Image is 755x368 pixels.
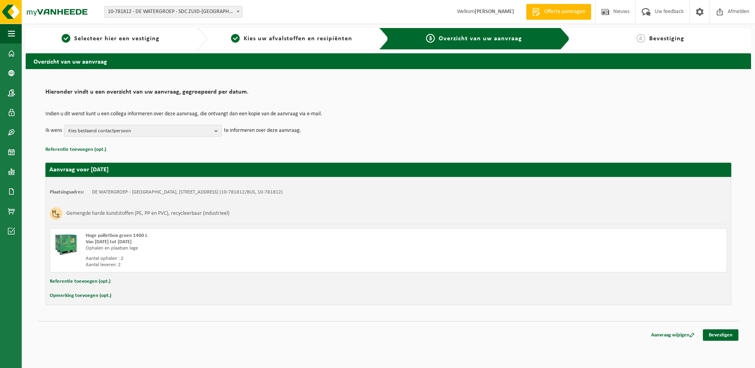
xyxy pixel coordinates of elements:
[649,36,684,42] span: Bevestiging
[526,4,591,20] a: Offerte aanvragen
[231,34,240,43] span: 2
[104,6,242,18] span: 10-781812 - DE WATERGROEP - SDC ZUID-MOORSELE - MOORSELE
[49,167,109,173] strong: Aanvraag voor [DATE]
[45,145,106,155] button: Referentie toevoegen (opt.)
[542,8,587,16] span: Offerte aanvragen
[66,207,229,220] h3: Gemengde harde kunststoffen (PE, PP en PVC), recycleerbaar (industrieel)
[645,329,701,341] a: Aanvraag wijzigen
[45,89,731,100] h2: Hieronder vindt u een overzicht van uw aanvraag, gegroepeerd per datum.
[50,190,84,195] strong: Plaatsingsadres:
[86,239,131,244] strong: Van [DATE] tot [DATE]
[64,125,222,137] button: Kies bestaand contactpersoon
[92,189,283,195] td: DE WATERGROEP - [GEOGRAPHIC_DATA], [STREET_ADDRESS] (10-781812/BUS, 10-781812)
[426,34,435,43] span: 3
[244,36,352,42] span: Kies uw afvalstoffen en recipiënten
[30,34,191,43] a: 1Selecteer hier een vestiging
[439,36,522,42] span: Overzicht van uw aanvraag
[45,125,62,137] p: Ik wens
[86,245,420,252] div: Ophalen en plaatsen lege
[703,329,738,341] a: Bevestigen
[475,9,514,15] strong: [PERSON_NAME]
[86,233,148,238] span: Hoge palletbox groen 1400 L
[74,36,160,42] span: Selecteer hier een vestiging
[68,125,211,137] span: Kies bestaand contactpersoon
[50,276,111,287] button: Referentie toevoegen (opt.)
[86,262,420,268] div: Aantal leveren: 2
[224,125,301,137] p: te informeren over deze aanvraag.
[637,34,645,43] span: 4
[26,53,751,69] h2: Overzicht van uw aanvraag
[50,291,111,301] button: Opmerking toevoegen (opt.)
[54,233,78,256] img: PB-HB-1400-HPE-GN-01.png
[45,111,731,117] p: Indien u dit wenst kunt u een collega informeren over deze aanvraag, die ontvangt dan een kopie v...
[105,6,242,17] span: 10-781812 - DE WATERGROEP - SDC ZUID-MOORSELE - MOORSELE
[86,255,420,262] div: Aantal ophalen : 2
[211,34,372,43] a: 2Kies uw afvalstoffen en recipiënten
[62,34,70,43] span: 1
